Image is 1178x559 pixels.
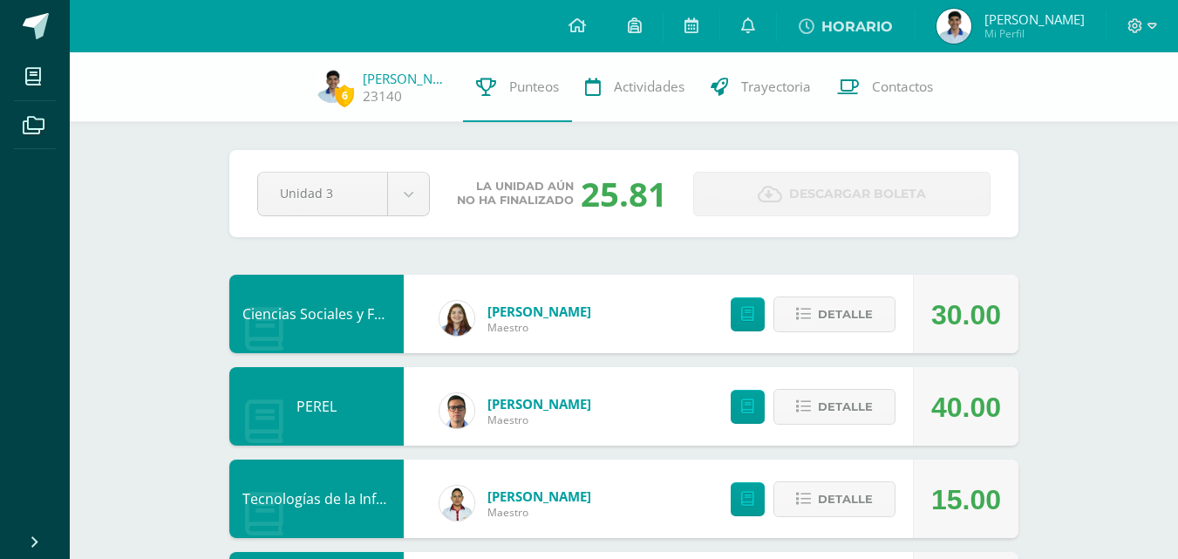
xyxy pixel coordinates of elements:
a: Contactos [824,52,946,122]
img: 9d377caae0ea79d9f2233f751503500a.png [439,301,474,336]
div: 40.00 [931,368,1001,447]
a: Trayectoria [698,52,824,122]
a: Punteos [463,52,572,122]
a: Actividades [572,52,698,122]
span: Maestro [487,320,591,335]
img: 8521b20313aeee0f0fcf449a3170c0de.png [936,9,971,44]
div: Ciencias Sociales y Formación Ciudadana 5 [229,275,404,353]
span: Maestro [487,412,591,427]
span: Unidad 3 [280,173,365,214]
span: La unidad aún no ha finalizado [457,180,574,208]
span: 6 [335,85,354,106]
span: Maestro [487,505,591,520]
span: [PERSON_NAME] [984,10,1085,28]
span: Descargar boleta [789,173,926,215]
div: PEREL [229,367,404,446]
button: Detalle [773,481,895,517]
span: Actividades [614,78,684,96]
div: 15.00 [931,460,1001,539]
img: 8521b20313aeee0f0fcf449a3170c0de.png [315,68,350,103]
button: Detalle [773,297,895,332]
span: Detalle [818,391,873,423]
div: 25.81 [581,171,667,216]
span: Detalle [818,483,873,515]
img: 7b62136f9b4858312d6e1286188a04bf.png [439,393,474,428]
img: 2c9694ff7bfac5f5943f65b81010a575.png [439,486,474,521]
button: Detalle [773,389,895,425]
a: 23140 [363,87,402,106]
a: [PERSON_NAME] [487,303,591,320]
a: [PERSON_NAME] [363,70,450,87]
a: Unidad 3 [258,173,429,215]
div: Tecnologías de la Información y Comunicación 5 [229,460,404,538]
span: Mi Perfil [984,26,1085,41]
span: Trayectoria [741,78,811,96]
span: Contactos [872,78,933,96]
a: [PERSON_NAME] [487,395,591,412]
span: Detalle [818,298,873,331]
a: [PERSON_NAME] [487,487,591,505]
div: 30.00 [931,276,1001,354]
span: HORARIO [821,18,893,35]
span: Punteos [509,78,559,96]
